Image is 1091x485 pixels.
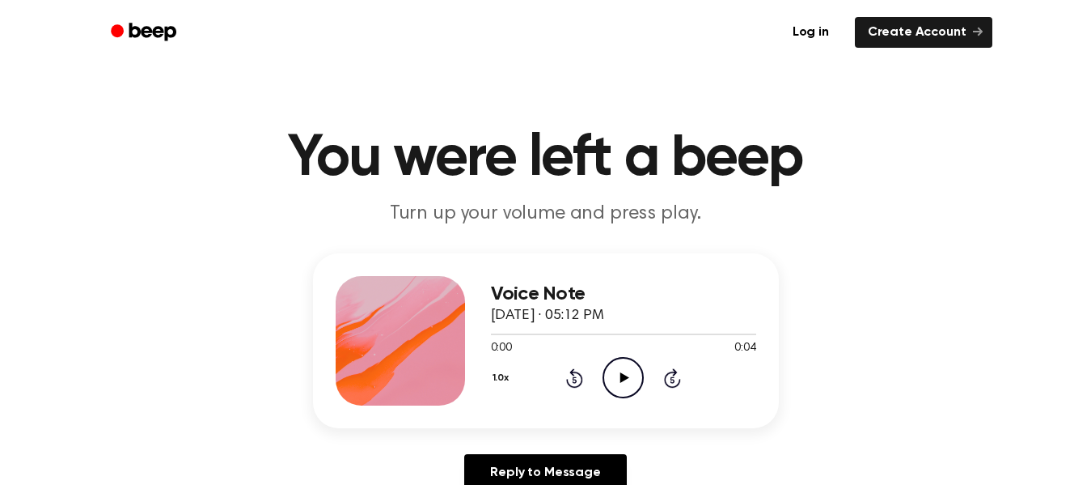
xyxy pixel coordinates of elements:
h3: Voice Note [491,283,756,305]
span: 0:00 [491,340,512,357]
button: 1.0x [491,364,515,392]
p: Turn up your volume and press play. [235,201,856,228]
h1: You were left a beep [132,130,960,188]
a: Log in [776,14,845,51]
a: Create Account [855,17,992,48]
span: 0:04 [734,340,755,357]
span: [DATE] · 05:12 PM [491,308,604,323]
a: Beep [99,17,191,49]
